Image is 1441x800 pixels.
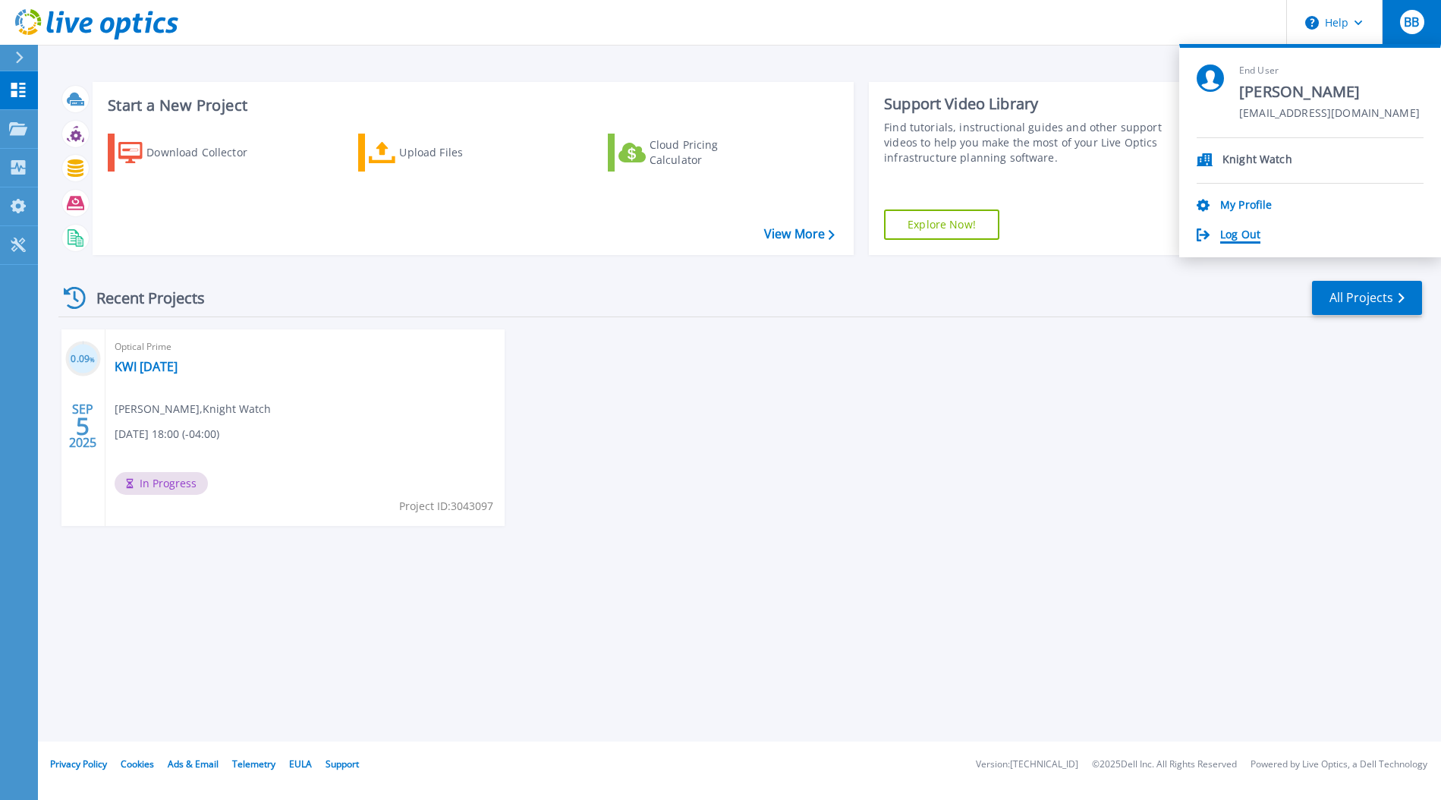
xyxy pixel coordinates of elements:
[76,420,90,433] span: 5
[608,134,777,172] a: Cloud Pricing Calculator
[764,227,835,241] a: View More
[115,472,208,495] span: In Progress
[1312,281,1422,315] a: All Projects
[108,97,834,114] h3: Start a New Project
[65,351,101,368] h3: 0.09
[1251,760,1427,770] li: Powered by Live Optics, a Dell Technology
[326,757,359,770] a: Support
[232,757,275,770] a: Telemetry
[108,134,277,172] a: Download Collector
[58,279,225,317] div: Recent Projects
[68,398,97,454] div: SEP 2025
[121,757,154,770] a: Cookies
[115,359,178,374] a: KWI [DATE]
[168,757,219,770] a: Ads & Email
[1239,107,1420,121] span: [EMAIL_ADDRESS][DOMAIN_NAME]
[146,137,268,168] div: Download Collector
[1092,760,1237,770] li: © 2025 Dell Inc. All Rights Reserved
[90,355,95,364] span: %
[884,209,999,240] a: Explore Now!
[884,94,1166,114] div: Support Video Library
[50,757,107,770] a: Privacy Policy
[1404,16,1419,28] span: BB
[1222,153,1292,168] p: Knight Watch
[1220,199,1272,213] a: My Profile
[115,426,219,443] span: [DATE] 18:00 (-04:00)
[115,339,496,355] span: Optical Prime
[1239,82,1420,102] span: [PERSON_NAME]
[115,401,271,417] span: [PERSON_NAME] , Knight Watch
[289,757,312,770] a: EULA
[399,137,521,168] div: Upload Files
[650,137,771,168] div: Cloud Pricing Calculator
[399,498,493,515] span: Project ID: 3043097
[976,760,1078,770] li: Version: [TECHNICAL_ID]
[1239,65,1420,77] span: End User
[1220,228,1260,243] a: Log Out
[358,134,527,172] a: Upload Files
[884,120,1166,165] div: Find tutorials, instructional guides and other support videos to help you make the most of your L...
